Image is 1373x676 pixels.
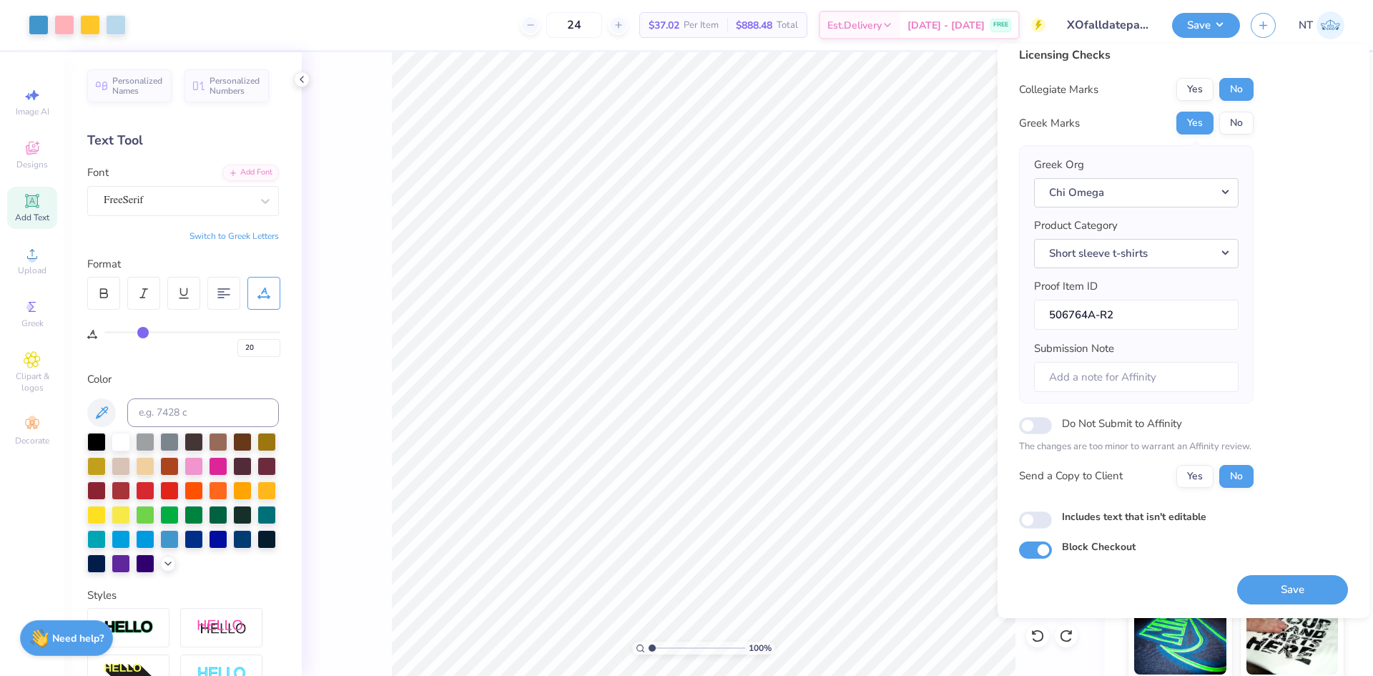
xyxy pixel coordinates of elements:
[1062,539,1136,554] label: Block Checkout
[16,106,49,117] span: Image AI
[127,398,279,427] input: e.g. 7428 c
[87,256,280,273] div: Format
[16,159,48,170] span: Designs
[1034,341,1114,357] label: Submission Note
[1034,217,1118,234] label: Product Category
[15,212,49,223] span: Add Text
[15,435,49,446] span: Decorate
[1019,468,1123,484] div: Send a Copy to Client
[1056,11,1161,39] input: Untitled Design
[1246,603,1339,675] img: Water based Ink
[1034,157,1084,173] label: Greek Org
[749,642,772,655] span: 100 %
[1062,509,1206,524] label: Includes text that isn't editable
[52,632,104,645] strong: Need help?
[827,18,882,33] span: Est. Delivery
[1176,78,1214,101] button: Yes
[87,587,279,604] div: Styles
[1034,178,1239,207] button: Chi Omega
[1299,11,1344,39] a: NT
[1134,603,1226,675] img: Glow in the Dark Ink
[210,76,260,96] span: Personalized Numbers
[1299,17,1313,34] span: NT
[112,76,163,96] span: Personalized Names
[1317,11,1344,39] img: Nestor Talens
[1019,440,1254,454] p: The changes are too minor to warrant an Affinity review.
[1219,465,1254,488] button: No
[1034,239,1239,268] button: Short sleeve t-shirts
[777,18,798,33] span: Total
[649,18,679,33] span: $37.02
[87,131,279,150] div: Text Tool
[1034,278,1098,295] label: Proof Item ID
[1176,465,1214,488] button: Yes
[1034,362,1239,393] input: Add a note for Affinity
[684,18,719,33] span: Per Item
[104,619,154,636] img: Stroke
[1019,46,1254,64] div: Licensing Checks
[1176,112,1214,134] button: Yes
[1019,115,1080,132] div: Greek Marks
[1062,414,1182,433] label: Do Not Submit to Affinity
[736,18,772,33] span: $888.48
[197,619,247,637] img: Shadow
[546,12,602,38] input: – –
[1219,112,1254,134] button: No
[21,318,44,329] span: Greek
[907,18,985,33] span: [DATE] - [DATE]
[1172,13,1240,38] button: Save
[993,20,1008,30] span: FREE
[1019,82,1098,98] div: Collegiate Marks
[7,371,57,393] span: Clipart & logos
[190,230,279,242] button: Switch to Greek Letters
[1237,575,1348,604] button: Save
[87,371,279,388] div: Color
[87,165,109,181] label: Font
[1219,78,1254,101] button: No
[18,265,46,276] span: Upload
[222,165,279,181] div: Add Font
